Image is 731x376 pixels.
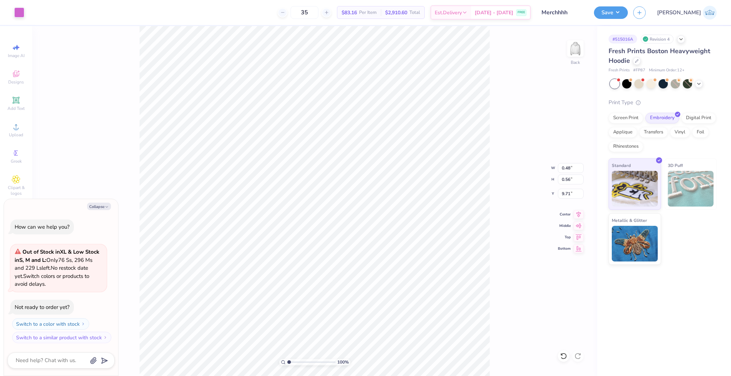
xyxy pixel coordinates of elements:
[639,127,668,138] div: Transfers
[692,127,709,138] div: Foil
[670,127,690,138] div: Vinyl
[568,41,583,56] img: Back
[703,6,717,20] img: Josephine Amber Orros
[609,47,710,65] span: Fresh Prints Boston Heavyweight Hoodie
[536,5,589,20] input: Untitled Design
[15,248,99,264] strong: & Low Stock in S, M and L :
[609,127,637,138] div: Applique
[649,67,685,73] span: Minimum Order: 12 +
[612,226,658,261] img: Metallic & Glitter
[409,9,420,16] span: Total
[8,53,25,59] span: Image AI
[12,332,111,343] button: Switch to a similar product with stock
[558,223,571,228] span: Middle
[15,264,88,280] span: No restock date yet.
[657,6,717,20] a: [PERSON_NAME]
[609,141,643,152] div: Rhinestones
[475,9,513,16] span: [DATE] - [DATE]
[645,113,679,123] div: Embroidery
[668,162,683,169] span: 3D Puff
[15,248,99,288] span: Only 76 Ss, 296 Ms and 229 Ls left. Switch colors or products to avoid delays.
[81,322,85,326] img: Switch to a color with stock
[22,248,68,255] strong: Out of Stock in XL
[612,217,647,224] span: Metallic & Glitter
[571,59,580,66] div: Back
[609,67,630,73] span: Fresh Prints
[594,6,628,19] button: Save
[342,9,357,16] span: $83.16
[7,106,25,111] span: Add Text
[612,171,658,207] img: Standard
[8,79,24,85] span: Designs
[9,132,23,138] span: Upload
[609,35,637,44] div: # 515016A
[609,98,717,107] div: Print Type
[291,6,318,19] input: – –
[558,246,571,251] span: Bottom
[385,9,407,16] span: $2,910.60
[641,35,674,44] div: Revision 4
[15,223,70,230] div: How can we help you?
[4,185,29,196] span: Clipart & logos
[609,113,643,123] div: Screen Print
[633,67,645,73] span: # FP87
[12,318,89,330] button: Switch to a color with stock
[359,9,377,16] span: Per Item
[15,304,70,311] div: Not ready to order yet?
[337,359,349,365] span: 100 %
[103,335,107,340] img: Switch to a similar product with stock
[435,9,462,16] span: Est. Delivery
[558,235,571,240] span: Top
[518,10,525,15] span: FREE
[612,162,631,169] span: Standard
[681,113,716,123] div: Digital Print
[11,158,22,164] span: Greek
[657,9,701,17] span: [PERSON_NAME]
[558,212,571,217] span: Center
[87,203,111,210] button: Collapse
[668,171,714,207] img: 3D Puff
